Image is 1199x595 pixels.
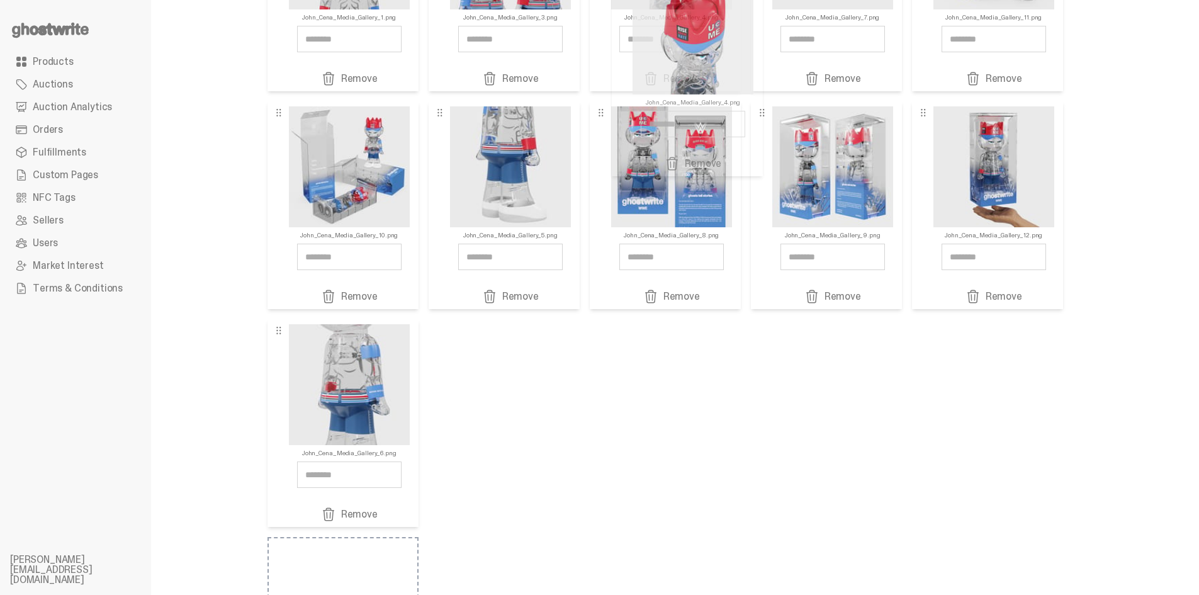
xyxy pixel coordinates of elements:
a: Remove [453,71,568,86]
a: Remove [453,289,568,304]
p: John_Cena_Media_Gallery_6.png [292,445,407,456]
a: Fulfillments [10,141,141,164]
span: Users [33,238,58,248]
a: NFC Tags [10,186,141,209]
p: John_Cena_Media_Gallery_3.png [453,9,568,21]
img: John_Cena_Media_Gallery_10.png [289,106,410,227]
a: Market Interest [10,254,141,277]
a: Remove [614,289,729,304]
a: Sellers [10,209,141,232]
span: Auction Analytics [33,102,112,112]
a: Auctions [10,73,141,96]
p: John_Cena_Media_Gallery_5.png [453,227,568,239]
img: John_Cena_Media_Gallery_9.png [772,106,893,227]
p: John_Cena_Media_Gallery_4.png [614,9,729,21]
span: Auctions [33,79,73,89]
span: Products [33,57,74,67]
span: Terms & Conditions [33,283,123,293]
span: Fulfillments [33,147,86,157]
a: Remove [292,507,407,522]
img: John_Cena_Media_Gallery_8.png [611,106,732,227]
p: John_Cena_Media_Gallery_8.png [614,227,729,239]
p: John_Cena_Media_Gallery_10.png [292,227,407,239]
a: Terms & Conditions [10,277,141,300]
a: Users [10,232,141,254]
p: John_Cena_Media_Gallery_1.png [292,9,407,21]
a: Remove [614,71,729,86]
span: NFC Tags [33,193,76,203]
p: John_Cena_Media_Gallery_11.png [937,9,1051,21]
a: Products [10,50,141,73]
a: Remove [937,289,1051,304]
span: Orders [33,125,63,135]
span: Custom Pages [33,170,98,180]
span: Market Interest [33,261,104,271]
a: Custom Pages [10,164,141,186]
a: Remove [775,71,890,86]
img: John_Cena_Media_Gallery_5.png [450,106,571,227]
a: Remove [292,71,407,86]
p: John_Cena_Media_Gallery_12.png [937,227,1051,239]
a: Remove [775,289,890,304]
a: Remove [292,289,407,304]
span: Sellers [33,215,64,225]
a: Orders [10,118,141,141]
li: [PERSON_NAME][EMAIL_ADDRESS][DOMAIN_NAME] [10,555,161,585]
a: Remove [937,71,1051,86]
p: John_Cena_Media_Gallery_7.png [775,9,890,21]
img: John_Cena_Media_Gallery_6.png [289,324,410,445]
a: Auction Analytics [10,96,141,118]
p: John_Cena_Media_Gallery_9.png [775,227,890,239]
img: John_Cena_Media_Gallery_12.png [933,106,1054,227]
